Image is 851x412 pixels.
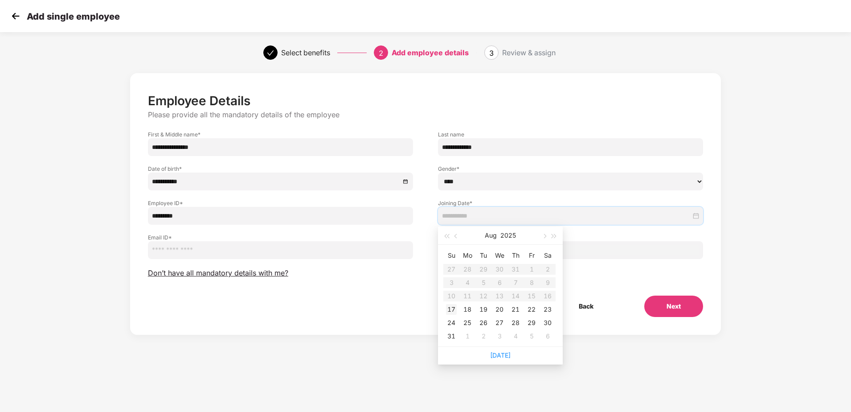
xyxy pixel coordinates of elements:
th: Fr [524,248,540,263]
p: Employee Details [148,93,703,108]
div: 29 [526,317,537,328]
a: [DATE] [490,351,511,359]
span: 2 [379,49,383,58]
label: Email ID [148,234,413,241]
div: 18 [462,304,473,315]
p: Please provide all the mandatory details of the employee [148,110,703,119]
div: 6 [542,331,553,342]
label: Date of birth [148,165,413,173]
div: 2 [478,331,489,342]
span: check [267,49,274,57]
label: Last name [438,131,703,138]
div: 26 [478,317,489,328]
label: Gender [438,165,703,173]
button: 2025 [500,227,516,244]
div: 30 [542,317,553,328]
div: 20 [494,304,505,315]
div: Review & assign [502,45,556,60]
div: 25 [462,317,473,328]
td: 2025-08-25 [459,316,475,330]
td: 2025-08-30 [540,316,556,330]
td: 2025-08-23 [540,303,556,316]
td: 2025-08-22 [524,303,540,316]
label: Joining Date [438,199,703,207]
td: 2025-08-31 [443,330,459,343]
button: Back [556,296,616,317]
div: 4 [510,331,521,342]
td: 2025-08-26 [475,316,491,330]
div: 17 [446,304,457,315]
div: 19 [478,304,489,315]
th: We [491,248,507,263]
img: svg+xml;base64,PHN2ZyB4bWxucz0iaHR0cDovL3d3dy53My5vcmcvMjAwMC9zdmciIHdpZHRoPSIzMCIgaGVpZ2h0PSIzMC... [9,9,22,23]
button: Aug [485,227,497,244]
td: 2025-08-21 [507,303,524,316]
div: 3 [494,331,505,342]
label: First & Middle name [148,131,413,138]
div: 21 [510,304,521,315]
td: 2025-09-05 [524,330,540,343]
th: Sa [540,248,556,263]
td: 2025-08-19 [475,303,491,316]
div: 23 [542,304,553,315]
div: 31 [446,331,457,342]
div: Select benefits [281,45,330,60]
td: 2025-09-01 [459,330,475,343]
th: Tu [475,248,491,263]
td: 2025-08-20 [491,303,507,316]
div: 1 [462,331,473,342]
td: 2025-09-06 [540,330,556,343]
div: 24 [446,317,457,328]
button: Next [644,296,703,317]
div: 5 [526,331,537,342]
td: 2025-08-24 [443,316,459,330]
div: 27 [494,317,505,328]
td: 2025-08-18 [459,303,475,316]
th: Th [507,248,524,263]
div: 22 [526,304,537,315]
th: Mo [459,248,475,263]
td: 2025-08-29 [524,316,540,330]
td: 2025-09-02 [475,330,491,343]
th: Su [443,248,459,263]
td: 2025-08-17 [443,303,459,316]
label: Phone Number [438,234,703,241]
td: 2025-08-27 [491,316,507,330]
span: Don’t have all mandatory details with me? [148,268,288,278]
td: 2025-09-03 [491,330,507,343]
span: 3 [489,49,494,58]
td: 2025-09-04 [507,330,524,343]
div: Add employee details [392,45,469,60]
label: Employee ID [148,199,413,207]
div: 28 [510,317,521,328]
p: Add single employee [27,11,120,22]
td: 2025-08-28 [507,316,524,330]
